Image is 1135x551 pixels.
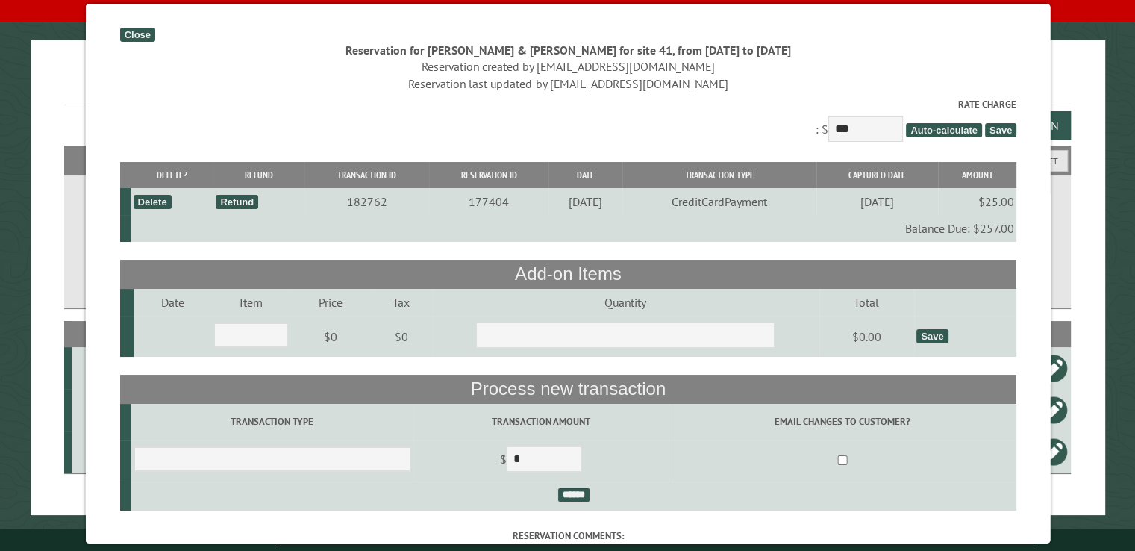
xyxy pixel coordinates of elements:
[213,162,304,188] th: Refund
[429,162,548,188] th: Reservation ID
[64,146,1071,174] h2: Filters
[119,75,1016,92] div: Reservation last updated by [EMAIL_ADDRESS][DOMAIN_NAME]
[937,188,1016,215] td: $25.00
[119,97,1016,146] div: : $
[119,97,1016,111] label: Rate Charge
[622,162,815,188] th: Transaction Type
[819,289,914,316] td: Total
[816,162,937,188] th: Captured Date
[413,440,668,482] td: $
[130,162,213,188] th: Delete?
[134,414,410,429] label: Transaction Type
[216,195,258,209] div: Refund
[905,123,981,137] span: Auto-calculate
[72,321,118,347] th: Site
[78,444,116,459] div: 42
[304,188,428,215] td: 182762
[370,289,432,316] td: Tax
[937,162,1016,188] th: Amount
[119,42,1016,58] div: Reservation for [PERSON_NAME] & [PERSON_NAME] for site 41, from [DATE] to [DATE]
[119,260,1016,288] th: Add-on Items
[290,316,370,358] td: $0
[304,162,428,188] th: Transaction ID
[78,402,116,417] div: 41
[119,28,154,42] div: Close
[429,188,548,215] td: 177404
[119,529,1016,543] label: Reservation comments:
[670,414,1013,429] label: Email changes to customer?
[133,289,211,316] td: Date
[916,329,947,343] div: Save
[211,289,290,316] td: Item
[290,289,370,316] td: Price
[415,414,666,429] label: Transaction Amount
[431,289,818,316] td: Quantity
[484,535,652,544] small: © Campground Commander LLC. All rights reserved.
[816,188,937,215] td: [DATE]
[819,316,914,358] td: $0.00
[370,316,432,358] td: $0
[119,375,1016,403] th: Process new transaction
[78,361,116,376] div: 40
[622,188,815,215] td: CreditCardPayment
[984,123,1016,137] span: Save
[133,195,171,209] div: Delete
[130,215,1016,242] td: Balance Due: $257.00
[548,188,622,215] td: [DATE]
[119,58,1016,75] div: Reservation created by [EMAIL_ADDRESS][DOMAIN_NAME]
[64,64,1071,105] h1: Reservations
[548,162,622,188] th: Date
